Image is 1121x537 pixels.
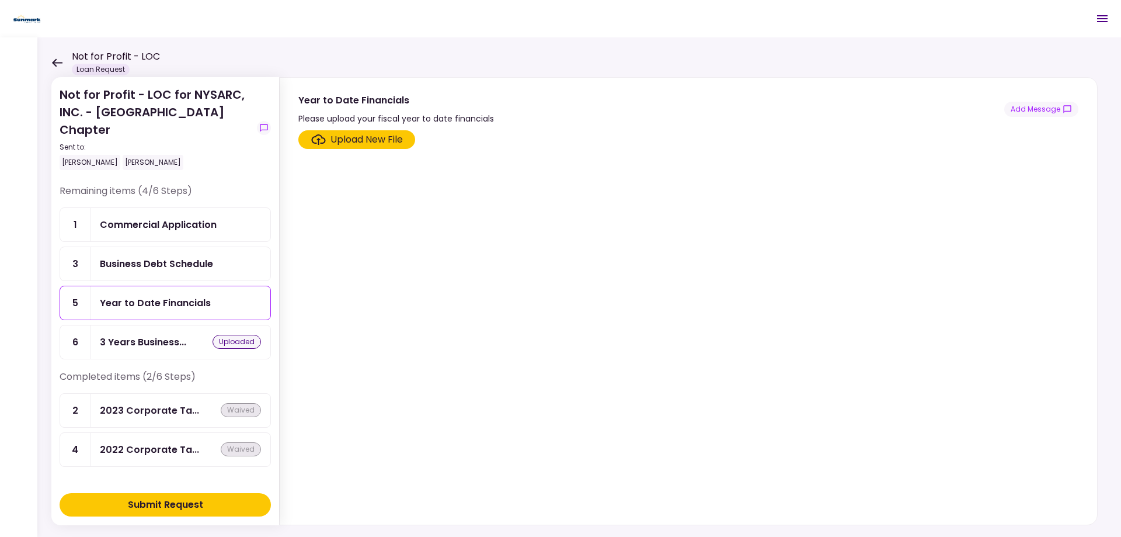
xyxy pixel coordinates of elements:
[100,335,186,349] div: 3 Years Business Tax Returns
[1004,102,1078,117] button: show-messages
[60,142,252,153] div: Sent to:
[60,493,271,517] button: Submit Request
[298,112,494,126] div: Please upload your fiscal year to date financials
[60,286,271,320] a: 5Year to Date Financials
[221,403,261,417] div: waived
[1088,5,1116,33] button: Open menu
[100,403,199,418] div: 2023 Corporate Tax Returns
[72,50,160,64] h1: Not for Profit - LOC
[60,325,90,359] div: 6
[60,247,271,281] a: 3Business Debt Schedule
[100,217,217,232] div: Commercial Application
[72,64,130,75] div: Loan Request
[279,77,1098,525] div: Year to Date FinancialsPlease upload your fiscal year to date financialsshow-messagesClick here t...
[60,393,271,428] a: 22023 Corporate Tax Returnswaived
[128,498,203,512] div: Submit Request
[60,286,90,320] div: 5
[298,130,415,149] span: Click here to upload the required document
[100,296,211,310] div: Year to Date Financials
[60,208,90,241] div: 1
[100,257,213,271] div: Business Debt Schedule
[60,370,271,393] div: Completed items (2/6 Steps)
[60,433,90,466] div: 4
[213,335,261,349] div: uploaded
[60,325,271,359] a: 63 Years Business Tax Returnsuploaded
[330,133,403,147] div: Upload New File
[60,207,271,242] a: 1Commercial Application
[60,247,90,280] div: 3
[12,10,43,27] img: Partner icon
[298,93,494,108] div: Year to Date Financials
[221,442,261,456] div: waived
[60,432,271,467] a: 42022 Corporate Tax Returnswaived
[60,184,271,207] div: Remaining items (4/6 Steps)
[60,86,252,170] div: Not for Profit - LOC for NYSARC, INC. - [GEOGRAPHIC_DATA] Chapter
[60,155,120,170] div: [PERSON_NAME]
[123,155,183,170] div: [PERSON_NAME]
[257,121,271,135] button: show-messages
[100,442,199,457] div: 2022 Corporate Tax Returns
[60,394,90,427] div: 2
